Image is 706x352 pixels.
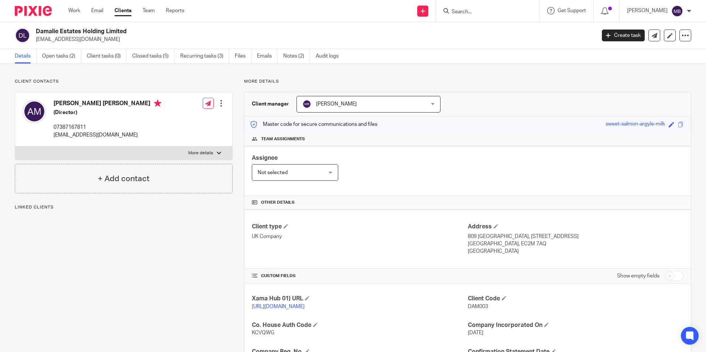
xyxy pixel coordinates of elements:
[36,28,480,35] h2: Damalie Estates Holding Limited
[252,273,467,279] h4: CUSTOM FIELDS
[54,131,161,139] p: [EMAIL_ADDRESS][DOMAIN_NAME]
[451,9,517,15] input: Search
[54,100,161,109] h4: [PERSON_NAME] [PERSON_NAME]
[98,173,150,184] h4: + Add contact
[316,49,344,63] a: Audit logs
[36,36,591,43] p: [EMAIL_ADDRESS][DOMAIN_NAME]
[602,30,645,41] a: Create task
[15,6,52,16] img: Pixie
[617,272,659,280] label: Show empty fields
[15,204,233,210] p: Linked clients
[252,304,305,309] a: [URL][DOMAIN_NAME]
[468,330,483,335] span: [DATE]
[261,136,305,142] span: Team assignments
[252,321,467,329] h4: Co. House Auth Code
[252,330,274,335] span: KCVQWG
[91,7,103,14] a: Email
[15,28,30,43] img: svg%3E
[188,150,213,156] p: More details
[15,49,37,63] a: Details
[54,124,161,131] p: 07387167811
[244,79,691,84] p: More details
[114,7,131,14] a: Clients
[468,248,683,255] p: [GEOGRAPHIC_DATA]
[68,7,80,14] a: Work
[258,170,288,175] span: Not selected
[468,223,683,231] h4: Address
[468,240,683,248] p: [GEOGRAPHIC_DATA], EC2M 7AQ
[252,155,278,161] span: Assignee
[54,109,161,116] h5: (Director)
[606,120,665,129] div: sweet-salmon-argyle-milk
[252,223,467,231] h4: Client type
[250,121,377,128] p: Master code for secure communications and files
[468,304,488,309] span: DAM003
[132,49,175,63] a: Closed tasks (5)
[468,295,683,303] h4: Client Code
[180,49,229,63] a: Recurring tasks (3)
[261,200,295,206] span: Other details
[627,7,668,14] p: [PERSON_NAME]
[154,100,161,107] i: Primary
[257,49,278,63] a: Emails
[23,100,46,123] img: svg%3E
[558,8,586,13] span: Get Support
[283,49,310,63] a: Notes (2)
[252,295,467,303] h4: Xama Hub 01) URL
[252,233,467,240] p: UK Company
[468,321,683,329] h4: Company Incorporated On
[252,100,289,108] h3: Client manager
[15,79,233,84] p: Client contacts
[235,49,251,63] a: Files
[316,101,357,107] span: [PERSON_NAME]
[143,7,155,14] a: Team
[166,7,184,14] a: Reports
[468,233,683,240] p: 809 [GEOGRAPHIC_DATA], [STREET_ADDRESS]
[87,49,127,63] a: Client tasks (0)
[302,100,311,108] img: svg%3E
[42,49,81,63] a: Open tasks (2)
[671,5,683,17] img: svg%3E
